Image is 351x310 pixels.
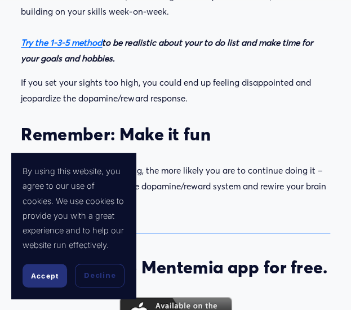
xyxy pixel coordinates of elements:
h2: Remember: Make it fun [21,124,330,145]
p: If you set your sights too high, you could end up feeling disappointed and jeopardize the dopamin... [21,75,330,106]
em: to be realistic about your to do list and make time for your goals and hobbies. [21,37,314,63]
button: Decline [75,264,125,287]
section: Cookie banner [11,153,136,299]
button: Accept [23,264,67,287]
a: Try the 1-3-5 method [21,37,102,48]
p: The more you enjoy something, the more likely you are to continue doing it – which will help enco... [21,163,330,209]
span: Accept [31,272,59,280]
span: Decline [84,271,115,281]
p: By using this website, you agree to our use of cookies. We use cookies to provide you with a grea... [23,164,125,253]
h2: Download the Mentemia app for free. [21,257,330,278]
